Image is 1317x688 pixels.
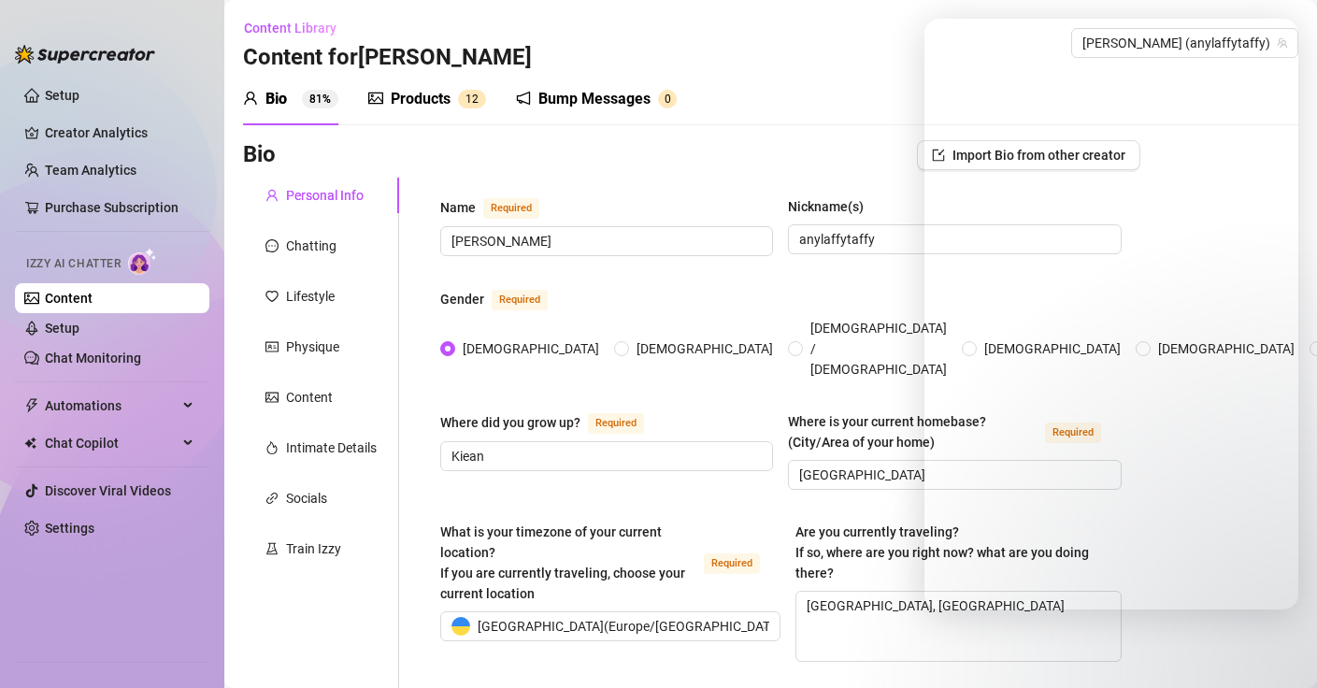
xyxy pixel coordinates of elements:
a: Settings [45,521,94,536]
sup: 81% [302,90,338,108]
a: Creator Analytics [45,118,194,148]
span: [DEMOGRAPHIC_DATA] [629,338,780,359]
span: user [265,189,279,202]
span: [GEOGRAPHIC_DATA] ( Europe/[GEOGRAPHIC_DATA] ) [478,612,786,640]
span: Automations [45,391,178,421]
div: Intimate Details [286,437,377,458]
div: Gender [440,289,484,309]
input: Nickname(s) [799,229,1106,250]
button: Import Bio from other creator [917,140,1140,170]
button: Content Library [243,13,351,43]
a: Content [45,291,93,306]
a: Chat Monitoring [45,351,141,365]
div: Name [440,197,476,218]
span: What is your timezone of your current location? If you are currently traveling, choose your curre... [440,524,685,601]
div: Personal Info [286,185,364,206]
div: Socials [286,488,327,509]
label: Where is your current homebase? (City/Area of your home) [788,411,1121,452]
label: Name [440,196,560,219]
span: thunderbolt [24,398,39,413]
img: AI Chatter [128,248,157,275]
sup: 12 [458,90,486,108]
span: picture [265,391,279,404]
img: Chat Copilot [24,437,36,450]
h3: Bio [243,140,276,170]
label: Nickname(s) [788,196,877,217]
iframe: Intercom live chat [924,19,1298,609]
span: message [265,239,279,252]
span: link [265,492,279,505]
span: experiment [265,542,279,555]
span: picture [368,91,383,106]
iframe: Intercom live chat [1253,624,1298,669]
span: Required [704,553,760,574]
label: Gender [440,288,568,310]
img: logo-BBDzfeDw.svg [15,45,155,64]
div: Lifestyle [286,286,335,307]
div: Train Izzy [286,538,341,559]
div: Bump Messages [538,88,651,110]
span: heart [265,290,279,303]
a: Setup [45,321,79,336]
span: Chat Copilot [45,428,178,458]
span: fire [265,441,279,454]
a: Team Analytics [45,163,136,178]
div: Content [286,387,333,408]
span: 2 [472,93,479,106]
span: Required [483,198,539,219]
div: Where is your current homebase? (City/Area of your home) [788,411,1037,452]
a: Purchase Subscription [45,193,194,222]
input: Where is your current homebase? (City/Area of your home) [799,465,1106,485]
div: Bio [265,88,287,110]
div: Physique [286,337,339,357]
span: idcard [265,340,279,353]
span: [DEMOGRAPHIC_DATA] / [DEMOGRAPHIC_DATA] [803,318,954,380]
span: Required [492,290,548,310]
span: notification [516,91,531,106]
input: Name [451,231,758,251]
div: Nickname(s) [788,196,864,217]
a: Setup [45,88,79,103]
textarea: [GEOGRAPHIC_DATA], [GEOGRAPHIC_DATA] [796,592,1120,661]
span: [DEMOGRAPHIC_DATA] [455,338,607,359]
span: Are you currently traveling? If so, where are you right now? what are you doing there? [795,524,1089,580]
span: Izzy AI Chatter [26,255,121,273]
input: Where did you grow up? [451,446,758,466]
img: ua [451,617,470,636]
label: Where did you grow up? [440,411,665,434]
div: Where did you grow up? [440,412,580,433]
div: Chatting [286,236,336,256]
a: Discover Viral Videos [45,483,171,498]
sup: 0 [658,90,677,108]
span: Required [588,413,644,434]
div: Products [391,88,451,110]
span: 1 [465,93,472,106]
span: Content Library [244,21,336,36]
h3: Content for [PERSON_NAME] [243,43,532,73]
span: user [243,91,258,106]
